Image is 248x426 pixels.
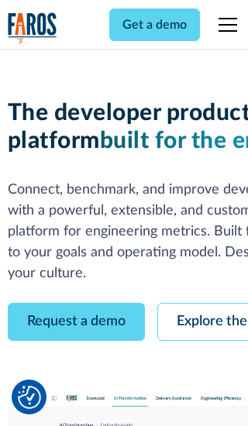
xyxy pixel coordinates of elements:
[18,386,41,409] img: Revisit consent button
[18,386,41,409] button: Cookie Settings
[8,303,145,341] a: Request a demo
[8,12,57,44] a: home
[8,12,57,44] img: Logo of the analytics and reporting company Faros.
[109,9,200,41] a: Get a demo
[209,6,240,43] div: menu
